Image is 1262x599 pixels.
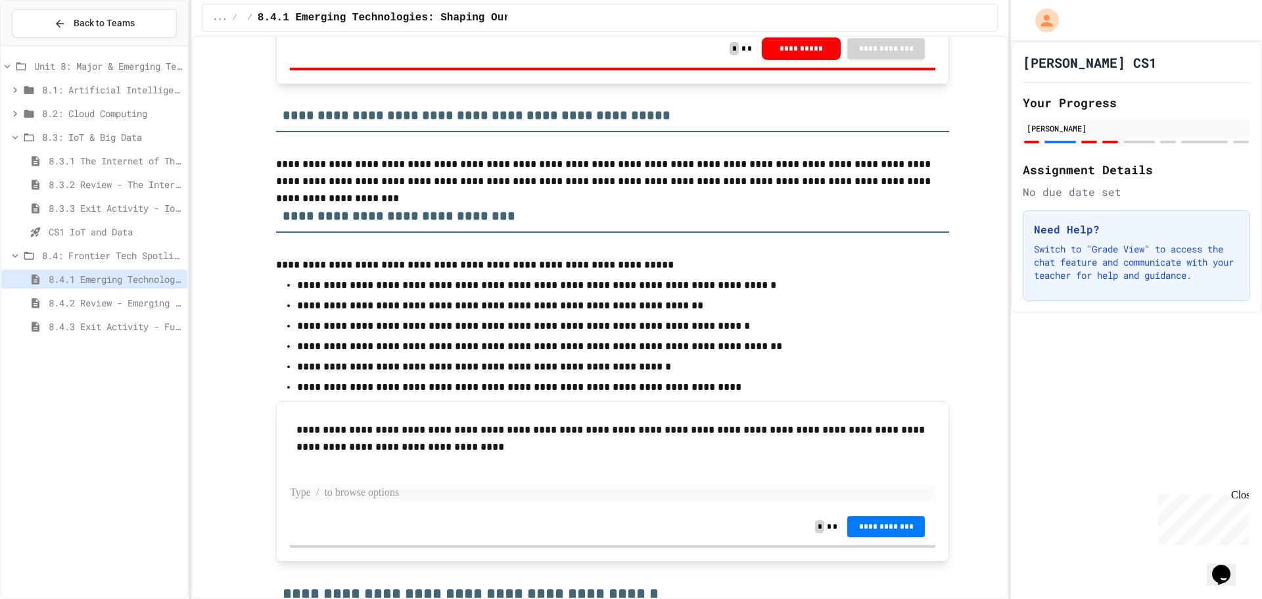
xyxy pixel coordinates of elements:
span: / [248,12,252,23]
span: 8.4.1 Emerging Technologies: Shaping Our Digital Future [258,10,605,26]
div: No due date set [1023,184,1250,200]
span: 8.4.3 Exit Activity - Future Tech Challenge [49,320,182,333]
button: Back to Teams [12,9,177,37]
span: 8.3.2 Review - The Internet of Things and Big Data [49,178,182,191]
span: ... [213,12,227,23]
h2: Assignment Details [1023,160,1250,179]
span: 8.3: IoT & Big Data [42,130,182,144]
span: CS1 IoT and Data [49,225,182,239]
span: 8.4: Frontier Tech Spotlight [42,249,182,262]
span: 8.4.1 Emerging Technologies: Shaping Our Digital Future [49,272,182,286]
span: 8.2: Cloud Computing [42,107,182,120]
span: 8.1: Artificial Intelligence Basics [42,83,182,97]
span: / [232,12,237,23]
span: 8.3.1 The Internet of Things and Big Data: Our Connected Digital World [49,154,182,168]
h3: Need Help? [1034,222,1239,237]
span: 8.4.2 Review - Emerging Technologies: Shaping Our Digital Future [49,296,182,310]
h1: [PERSON_NAME] CS1 [1023,53,1157,72]
span: 8.3.3 Exit Activity - IoT Data Detective Challenge [49,201,182,215]
iframe: chat widget [1153,489,1249,545]
iframe: chat widget [1207,546,1249,586]
h2: Your Progress [1023,93,1250,112]
p: Switch to "Grade View" to access the chat feature and communicate with your teacher for help and ... [1034,243,1239,282]
span: Back to Teams [74,16,135,30]
span: Unit 8: Major & Emerging Technologies [34,59,182,73]
div: [PERSON_NAME] [1027,122,1246,134]
div: My Account [1021,5,1062,36]
div: Chat with us now!Close [5,5,91,84]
